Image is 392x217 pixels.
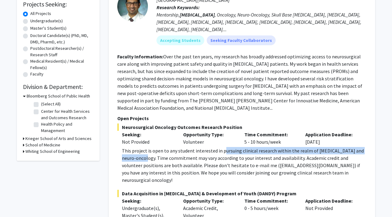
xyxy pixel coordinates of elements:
div: 5 - 10 hours/week [240,131,301,145]
label: Medical Resident(s) / Medical Fellow(s) [30,58,93,71]
p: Time Commitment: [244,197,296,204]
h3: Krieger School of Arts and Sciences [25,135,92,142]
label: All Projects [30,10,51,17]
iframe: Chat [5,189,26,212]
p: Open Projects [117,115,367,122]
div: [DATE] [301,131,362,145]
label: Faculty [30,71,43,77]
label: (Select All) [41,101,61,107]
label: Postdoctoral Researcher(s) / Research Staff [30,45,93,58]
p: Time Commitment: [244,131,296,138]
h3: Whiting School of Engineering [25,148,80,155]
p: Application Deadline: [305,197,357,204]
label: Doctoral Candidate(s) (PhD, MD, DMD, PharmD, etc.) [30,32,93,45]
span: Data Acquisition in [MEDICAL_DATA] & Development of Youth (DANDY) Program [117,190,367,197]
div: Not Provided [122,138,174,145]
p: Opportunity Type: [183,131,235,138]
mat-chip: Seeking Faculty Collaborators [207,35,276,45]
h2: Projects Seeking: [23,1,93,8]
label: Undergraduate(s) [30,18,63,24]
mat-chip: Accepting Students [156,35,204,45]
label: Health Policy and Management [41,121,92,134]
label: Center for Health Services and Outcomes Research [41,108,92,121]
p: Seeking: [122,131,174,138]
span: Neurosurgical Oncology Outcomes Research Position [117,123,367,131]
h2: Division & Department: [23,83,93,90]
b: Research Keywords: [156,4,200,10]
h3: School of Medicine [25,142,60,148]
div: Mentorship, , Oncology, Neuro-Oncology, Skull Base [MEDICAL_DATA], [MEDICAL_DATA], [MEDICAL_DATA]... [156,11,367,33]
p: Opportunity Type: [183,197,235,204]
b: [MEDICAL_DATA] [180,12,215,18]
label: Master's Student(s) [30,25,66,31]
fg-read-more: Over the past ten years, my research has broadly addressed optimizing access to neurosurgical car... [117,53,362,111]
div: This project is open to any student interested in pursuing clinical research within the realm of ... [122,147,367,184]
h3: Bloomberg School of Public Health [27,93,90,99]
p: Seeking: [122,197,174,204]
p: Application Deadline: [305,131,357,138]
b: Faculty Information: [117,53,163,60]
div: Volunteer [179,131,240,145]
